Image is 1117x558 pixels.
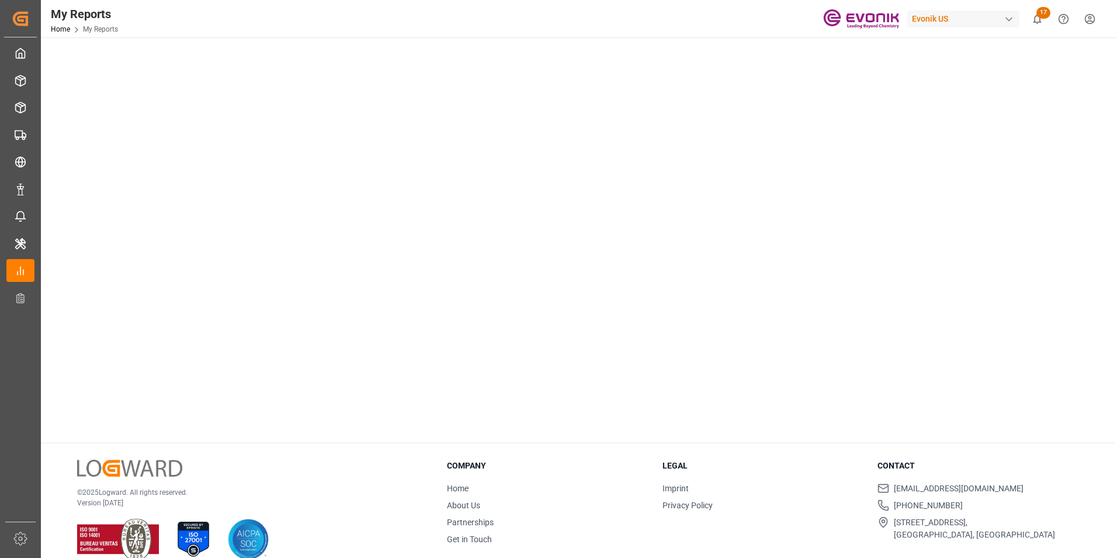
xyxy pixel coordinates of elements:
[877,460,1078,472] h3: Contact
[894,516,1055,541] span: [STREET_ADDRESS], [GEOGRAPHIC_DATA], [GEOGRAPHIC_DATA]
[77,460,182,477] img: Logward Logo
[447,484,469,493] a: Home
[823,9,899,29] img: Evonik-brand-mark-Deep-Purple-RGB.jpeg_1700498283.jpeg
[907,11,1019,27] div: Evonik US
[447,460,648,472] h3: Company
[447,518,494,527] a: Partnerships
[447,501,480,510] a: About Us
[77,498,418,508] p: Version [DATE]
[662,484,689,493] a: Imprint
[662,501,713,510] a: Privacy Policy
[447,535,492,544] a: Get in Touch
[77,487,418,498] p: © 2025 Logward. All rights reserved.
[1050,6,1077,32] button: Help Center
[907,8,1024,30] button: Evonik US
[662,460,863,472] h3: Legal
[894,483,1024,495] span: [EMAIL_ADDRESS][DOMAIN_NAME]
[51,25,70,33] a: Home
[1036,7,1050,19] span: 17
[51,5,118,23] div: My Reports
[894,500,963,512] span: [PHONE_NUMBER]
[1024,6,1050,32] button: show 17 new notifications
